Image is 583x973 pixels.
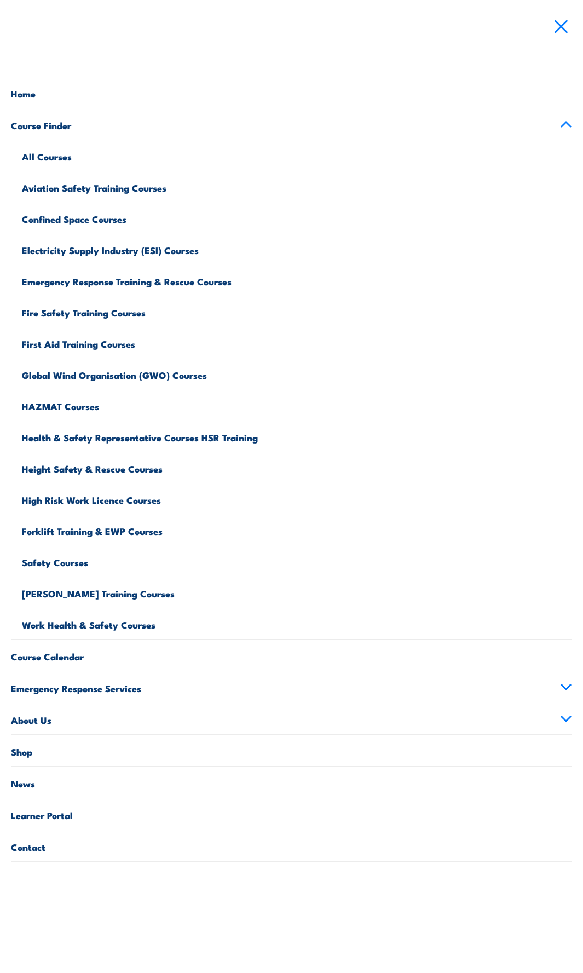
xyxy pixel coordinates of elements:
a: About Us [11,703,572,734]
a: Work Health & Safety Courses [22,608,572,639]
a: Home [11,77,572,108]
a: Aviation Safety Training Courses [22,171,572,202]
a: All Courses [22,140,572,171]
a: Health & Safety Representative Courses HSR Training [22,421,572,452]
a: Emergency Response Services [11,671,572,703]
a: Contact [11,830,572,861]
a: [PERSON_NAME] Training Courses [22,577,572,608]
a: Safety Courses [22,545,572,577]
a: High Risk Work Licence Courses [22,483,572,514]
a: HAZMAT Courses [22,389,572,421]
a: Forklift Training & EWP Courses [22,514,572,545]
a: First Aid Training Courses [22,327,572,358]
a: Learner Portal [11,798,572,830]
a: Electricity Supply Industry (ESI) Courses [22,233,572,264]
a: Course Finder [11,108,572,140]
a: Shop [11,735,572,766]
a: News [11,767,572,798]
a: Confined Space Courses [22,202,572,233]
a: Global Wind Organisation (GWO) Courses [22,358,572,389]
a: Emergency Response Training & Rescue Courses [22,264,572,296]
a: Course Calendar [11,640,572,671]
a: Fire Safety Training Courses [22,296,572,327]
a: Height Safety & Rescue Courses [22,452,572,483]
